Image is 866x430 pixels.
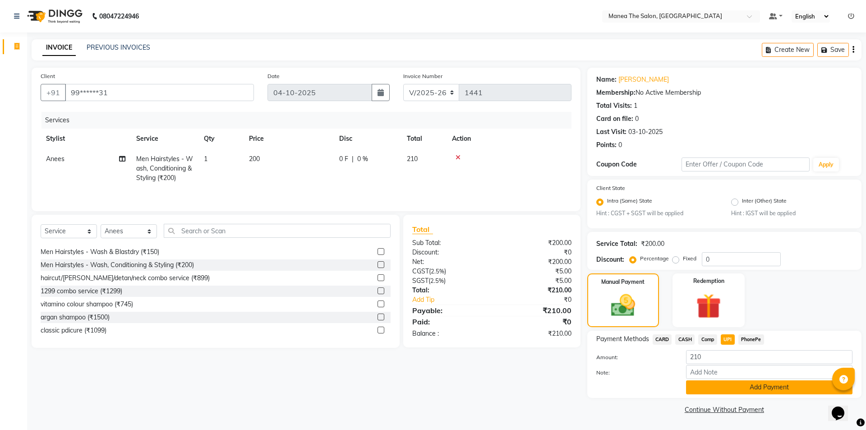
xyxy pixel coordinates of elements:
span: 2.5% [430,277,444,284]
span: CARD [653,334,672,345]
div: ₹210.00 [492,329,578,338]
th: Service [131,129,198,149]
div: classic pdicure (₹1099) [41,326,106,335]
small: Hint : CGST + SGST will be applied [596,209,718,217]
div: Membership: [596,88,636,97]
span: Men Hairstyles - Wash, Conditioning & Styling (₹200) [136,155,193,182]
div: 0 [635,114,639,124]
div: Sub Total: [405,238,492,248]
label: Date [267,72,280,80]
span: Anees [46,155,64,163]
img: _gift.svg [688,291,729,322]
div: ₹200.00 [492,238,578,248]
div: ₹210.00 [492,305,578,316]
div: Discount: [405,248,492,257]
iframe: chat widget [828,394,857,421]
span: PhonePe [738,334,764,345]
div: haircut/[PERSON_NAME]/detan/neck combo service (₹899) [41,273,210,283]
div: Total: [405,286,492,295]
a: INVOICE [42,40,76,56]
div: Coupon Code [596,160,682,169]
span: 210 [407,155,418,163]
div: Total Visits: [596,101,632,111]
span: | [352,154,354,164]
span: Total [412,225,433,234]
div: Net: [405,257,492,267]
th: Disc [334,129,401,149]
span: 200 [249,155,260,163]
th: Total [401,129,447,149]
label: Intra (Same) State [607,197,652,208]
div: Last Visit: [596,127,626,137]
input: Search by Name/Mobile/Email/Code [65,84,254,101]
img: logo [23,4,85,29]
div: ₹5.00 [492,267,578,276]
div: ₹5.00 [492,276,578,286]
div: ₹210.00 [492,286,578,295]
label: Amount: [590,353,679,361]
button: Apply [813,158,839,171]
div: Service Total: [596,239,637,249]
div: Balance : [405,329,492,338]
img: _cash.svg [603,291,643,319]
input: Search or Scan [164,224,391,238]
input: Enter Offer / Coupon Code [682,157,810,171]
div: 1 [634,101,637,111]
label: Manual Payment [601,278,645,286]
div: ( ) [405,276,492,286]
div: vitamino colour shampoo (₹745) [41,300,133,309]
span: UPI [721,334,735,345]
div: Discount: [596,255,624,264]
div: 0 [618,140,622,150]
span: 1 [204,155,207,163]
div: ₹0 [492,248,578,257]
a: Continue Without Payment [589,405,860,415]
div: Name: [596,75,617,84]
label: Inter (Other) State [742,197,787,208]
div: Card on file: [596,114,633,124]
input: Add Note [686,365,852,379]
span: 0 F [339,154,348,164]
th: Stylist [41,129,131,149]
div: No Active Membership [596,88,852,97]
th: Qty [198,129,244,149]
label: Percentage [640,254,669,263]
a: [PERSON_NAME] [618,75,669,84]
b: 08047224946 [99,4,139,29]
label: Redemption [693,277,724,285]
input: Amount [686,350,852,364]
a: PREVIOUS INVOICES [87,43,150,51]
span: Payment Methods [596,334,649,344]
div: ₹0 [506,295,578,305]
div: Points: [596,140,617,150]
label: Client [41,72,55,80]
div: ₹200.00 [641,239,664,249]
div: 1299 combo service (₹1299) [41,287,122,296]
div: Men Hairstyles - Wash & Blastdry (₹150) [41,247,159,257]
small: Hint : IGST will be applied [731,209,852,217]
th: Action [447,129,571,149]
button: +91 [41,84,66,101]
div: ₹0 [492,316,578,327]
label: Client State [596,184,625,192]
span: 0 % [357,154,368,164]
span: SGST [412,277,428,285]
div: Men Hairstyles - Wash, Conditioning & Styling (₹200) [41,260,194,270]
span: CASH [675,334,695,345]
a: Add Tip [405,295,506,305]
label: Fixed [683,254,696,263]
button: Add Payment [686,380,852,394]
th: Price [244,129,334,149]
button: Create New [762,43,814,57]
div: Payable: [405,305,492,316]
div: Paid: [405,316,492,327]
span: Comp [698,334,717,345]
label: Invoice Number [403,72,442,80]
div: 03-10-2025 [628,127,663,137]
span: 2.5% [431,268,444,275]
div: argan shampoo (₹1500) [41,313,110,322]
div: ₹200.00 [492,257,578,267]
div: Services [41,112,578,129]
span: CGST [412,267,429,275]
button: Save [817,43,849,57]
